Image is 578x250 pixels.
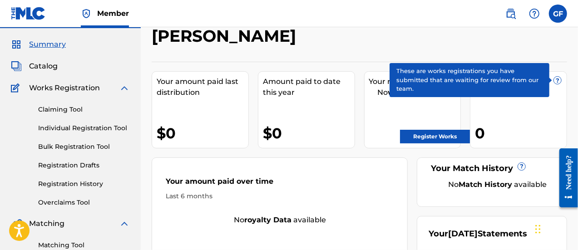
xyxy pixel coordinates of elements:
[11,218,22,229] img: Matching
[502,5,520,23] a: Public Search
[518,163,525,170] span: ?
[429,228,527,240] div: Your Statements
[459,180,513,189] strong: Match History
[535,216,541,243] div: Drag
[119,218,130,229] img: expand
[369,76,461,87] div: Your registered works
[448,229,478,239] span: [DATE]
[505,8,516,19] img: search
[429,162,555,175] div: Your Match History
[11,83,23,93] img: Works Registration
[263,123,355,143] div: $0
[157,76,248,98] div: Your amount paid last distribution
[369,87,461,98] div: No submitted
[388,88,411,97] strong: works
[38,179,130,189] a: Registration History
[38,142,130,152] a: Bulk Registration Tool
[529,8,540,19] img: help
[525,5,543,23] div: Help
[166,176,394,191] div: Your amount paid over time
[554,77,561,84] span: ?
[533,206,578,250] iframe: Chat Widget
[38,105,130,114] a: Claiming Tool
[475,76,567,87] div: Your pending works
[119,83,130,93] img: expand
[549,5,567,23] div: User Menu
[152,26,301,46] h2: [PERSON_NAME]
[29,218,64,229] span: Matching
[11,61,22,72] img: Catalog
[29,83,100,93] span: Works Registration
[11,7,46,20] img: MLC Logo
[81,8,92,19] img: Top Rightsholder
[11,39,22,50] img: Summary
[400,130,470,143] a: Register Works
[11,39,66,50] a: SummarySummary
[38,240,130,250] a: Matching Tool
[152,215,407,225] div: No available
[38,161,130,170] a: Registration Drafts
[11,61,58,72] a: CatalogCatalog
[157,123,248,143] div: $0
[475,123,567,143] div: 0
[553,141,578,214] iframe: Resource Center
[166,191,394,201] div: Last 6 months
[263,76,355,98] div: Amount paid to date this year
[29,39,66,50] span: Summary
[97,8,129,19] span: Member
[440,179,555,190] div: No available
[244,216,291,224] strong: royalty data
[38,123,130,133] a: Individual Registration Tool
[38,198,130,207] a: Overclaims Tool
[29,61,58,72] span: Catalog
